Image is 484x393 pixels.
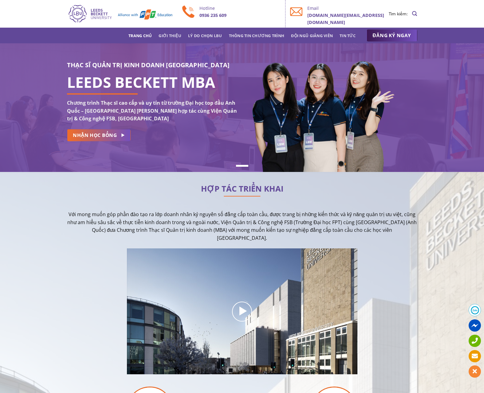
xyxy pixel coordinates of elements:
[67,186,417,192] h2: HỢP TÁC TRIỂN KHAI
[307,12,384,25] b: [DOMAIN_NAME][EMAIL_ADDRESS][DOMAIN_NAME]
[67,60,238,70] h3: THẠC SĨ QUẢN TRỊ KINH DOANH [GEOGRAPHIC_DATA]
[373,32,411,39] span: ĐĂNG KÝ NGAY
[67,4,173,24] img: Thạc sĩ Quản trị kinh doanh Quốc tế
[307,5,389,12] p: Email
[340,30,356,41] a: Tin tức
[73,131,117,139] span: NHẬN HỌC BỔNG
[199,12,226,18] b: 0936 235 609
[67,99,237,122] strong: Chương trình Thạc sĩ cao cấp và uy tín từ trường Đại học top đầu Anh Quốc – [GEOGRAPHIC_DATA] [PE...
[291,30,333,41] a: Đội ngũ giảng viên
[159,30,181,41] a: Giới thiệu
[67,79,238,86] h1: LEEDS BECKETT MBA
[224,196,261,196] img: line-lbu.jpg
[412,8,417,20] a: Search
[367,29,417,42] a: ĐĂNG KÝ NGAY
[236,165,248,167] li: Page dot 1
[188,30,222,41] a: Lý do chọn LBU
[128,30,152,41] a: Trang chủ
[199,5,281,12] p: Hotline
[389,10,408,17] li: Tìm kiếm:
[67,211,417,242] p: Với mong muốn góp phần đào tạo ra lớp doanh nhân kỷ nguyên số đẳng cấp toàn cầu, được trang bị nh...
[229,30,285,41] a: Thông tin chương trình
[67,129,131,141] a: NHẬN HỌC BỔNG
